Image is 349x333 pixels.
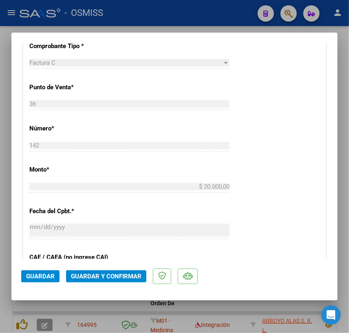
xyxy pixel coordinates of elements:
[26,273,55,280] span: Guardar
[29,124,117,133] p: Número
[21,270,60,282] button: Guardar
[29,207,117,216] p: Fecha del Cpbt.
[29,42,117,51] p: Comprobante Tipo *
[29,165,117,174] p: Monto
[66,270,146,282] button: Guardar y Confirmar
[71,273,141,280] span: Guardar y Confirmar
[29,83,117,92] p: Punto de Venta
[29,59,55,66] span: Factura C
[321,305,341,325] div: Open Intercom Messenger
[29,253,117,262] p: CAE / CAEA (no ingrese CAI)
